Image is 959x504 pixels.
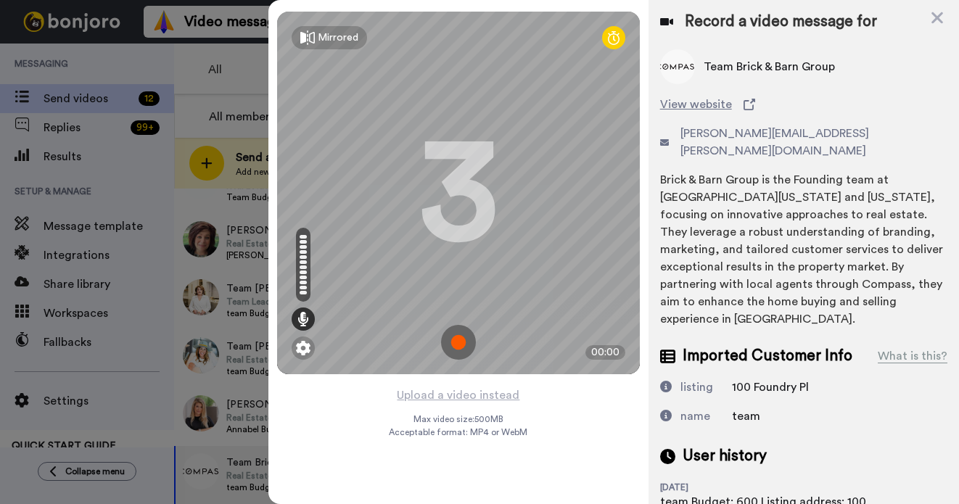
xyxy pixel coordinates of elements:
div: name [680,408,710,425]
span: [PERSON_NAME][EMAIL_ADDRESS][PERSON_NAME][DOMAIN_NAME] [680,125,947,160]
span: Acceptable format: MP4 or WebM [389,426,527,438]
span: View website [660,96,732,113]
span: team [732,410,760,422]
span: 100 Foundry Pl [732,381,809,393]
a: View website [660,96,947,113]
div: 00:00 [585,345,625,360]
div: listing [680,379,713,396]
img: ic_record_start.svg [441,325,476,360]
div: [DATE] [660,482,754,493]
div: 3 [419,139,498,247]
span: User history [683,445,767,467]
button: Upload a video instead [392,386,524,405]
span: Max video size: 500 MB [413,413,503,425]
div: What is this? [878,347,947,365]
img: ic_gear.svg [296,341,310,355]
div: Brick & Barn Group is the Founding team at [GEOGRAPHIC_DATA][US_STATE] and [US_STATE], focusing o... [660,171,947,328]
span: Imported Customer Info [683,345,852,367]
